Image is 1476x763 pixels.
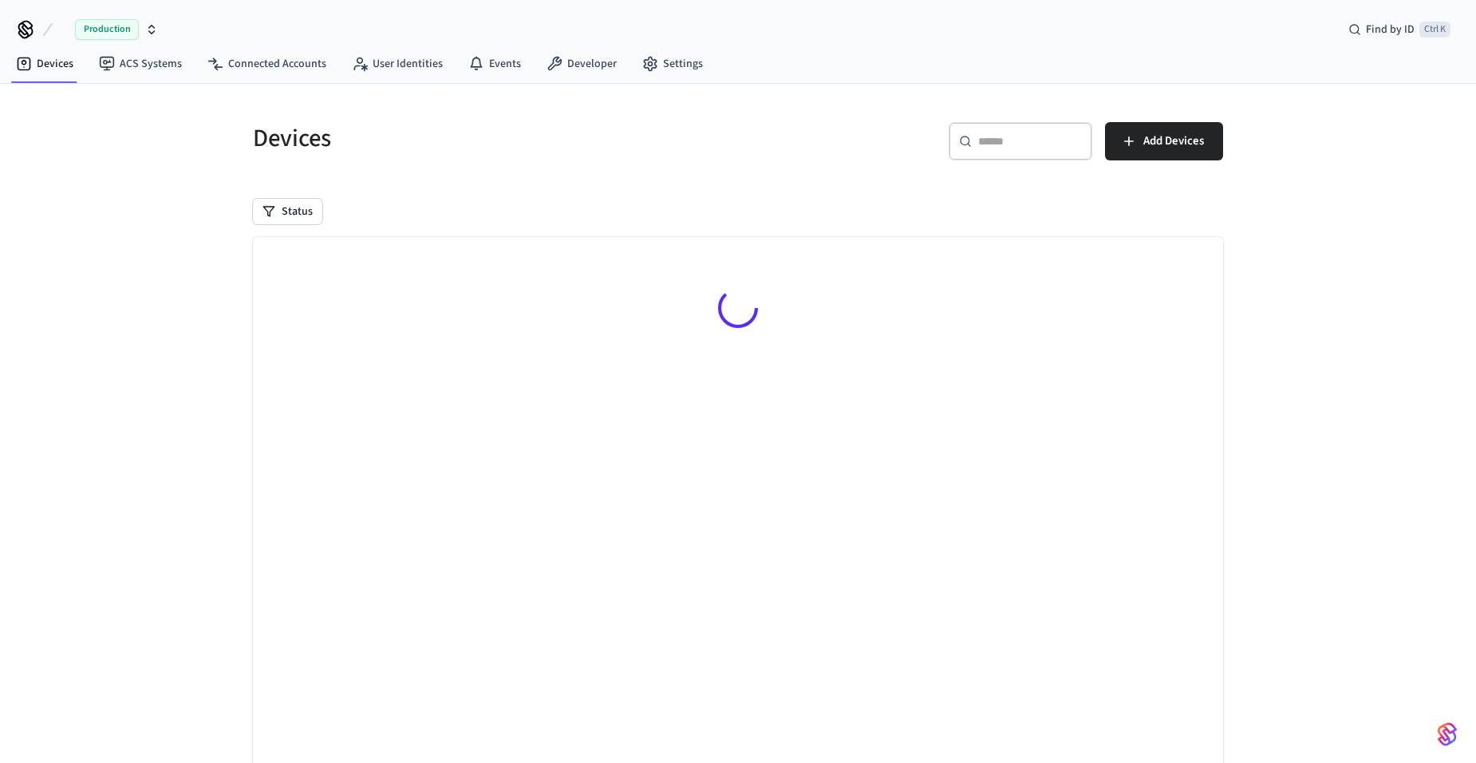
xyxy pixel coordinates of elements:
span: Find by ID [1366,22,1415,38]
button: Add Devices [1105,122,1223,160]
img: SeamLogoGradient.69752ec5.svg [1438,721,1457,747]
a: Devices [3,49,86,78]
span: Ctrl K [1419,22,1450,38]
a: User Identities [339,49,456,78]
a: ACS Systems [86,49,195,78]
h5: Devices [253,122,728,155]
a: Connected Accounts [195,49,339,78]
button: Status [253,199,322,224]
div: Find by IDCtrl K [1336,15,1463,44]
a: Events [456,49,534,78]
span: Production [75,19,139,40]
span: Add Devices [1143,131,1204,152]
a: Developer [534,49,629,78]
a: Settings [629,49,716,78]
